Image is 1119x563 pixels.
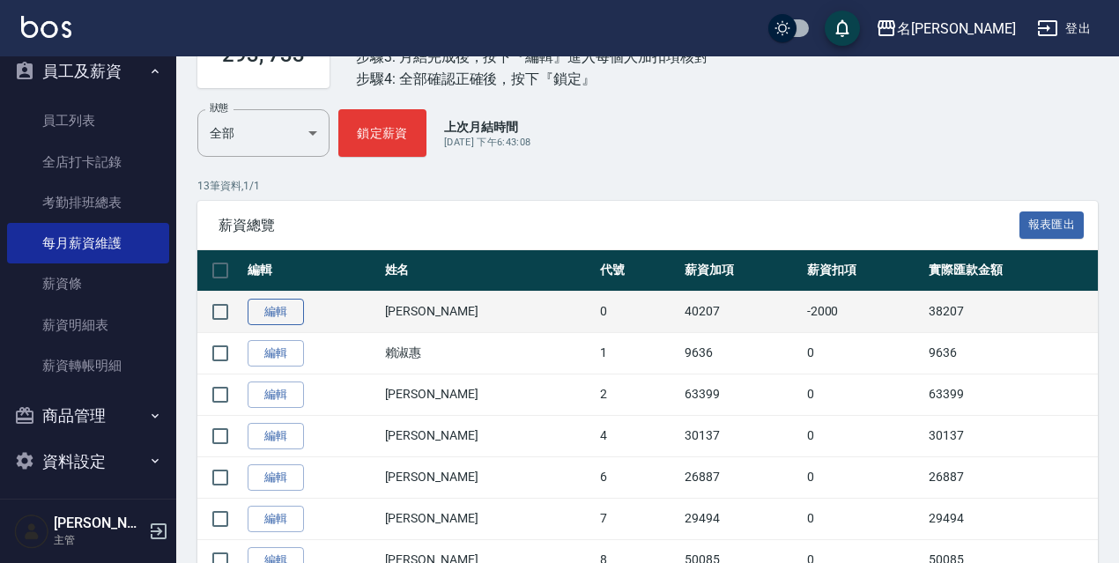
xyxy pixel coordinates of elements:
th: 實際匯款金額 [924,250,1098,292]
p: 上次月結時間 [444,118,530,136]
a: 薪資條 [7,263,169,304]
td: 29494 [680,498,802,539]
td: 0 [803,456,924,498]
div: 步驟4: 全部確認正確後，按下『鎖定』 [356,68,708,90]
a: 每月薪資維護 [7,223,169,263]
td: 1 [596,332,680,374]
a: 報表匯出 [1019,216,1085,233]
td: 0 [803,374,924,415]
td: -2000 [803,291,924,332]
td: 38207 [924,291,1098,332]
th: 編輯 [243,250,381,292]
button: 報表匯出 [1019,211,1085,239]
a: 編輯 [248,382,304,409]
td: 30137 [924,415,1098,456]
a: 編輯 [248,506,304,533]
td: [PERSON_NAME] [381,291,597,332]
td: 63399 [924,374,1098,415]
button: 名[PERSON_NAME] [869,11,1023,47]
a: 編輯 [248,464,304,492]
a: 編輯 [248,340,304,367]
div: 名[PERSON_NAME] [897,18,1016,40]
td: 26887 [924,456,1098,498]
td: 賴淑惠 [381,332,597,374]
div: 步驟3: 月結完成後，按下『編輯』進入每個人加扣項核對 [356,46,708,68]
a: 編輯 [248,423,304,450]
span: [DATE] 下午6:43:08 [444,137,530,148]
td: 9636 [924,332,1098,374]
a: 全店打卡記錄 [7,142,169,182]
a: 薪資明細表 [7,305,169,345]
p: 主管 [54,532,144,548]
td: 9636 [680,332,802,374]
td: 40207 [680,291,802,332]
td: [PERSON_NAME] [381,498,597,539]
img: Logo [21,16,71,38]
a: 薪資轉帳明細 [7,345,169,386]
img: Person [14,514,49,549]
td: 30137 [680,415,802,456]
td: 0 [803,498,924,539]
a: 員工列表 [7,100,169,141]
td: 7 [596,498,680,539]
div: 全部 [197,109,330,157]
th: 姓名 [381,250,597,292]
th: 薪資扣項 [803,250,924,292]
p: 13 筆資料, 1 / 1 [197,178,1098,194]
button: 員工及薪資 [7,48,169,94]
td: 2 [596,374,680,415]
button: save [825,11,860,46]
a: 編輯 [248,299,304,326]
button: 登出 [1030,12,1098,45]
label: 狀態 [210,101,228,115]
td: 4 [596,415,680,456]
td: 0 [803,415,924,456]
button: 鎖定薪資 [338,109,426,157]
td: [PERSON_NAME] [381,415,597,456]
span: 薪資總覽 [219,217,1019,234]
button: 資料設定 [7,439,169,485]
td: [PERSON_NAME] [381,456,597,498]
th: 代號 [596,250,680,292]
td: 6 [596,456,680,498]
td: 26887 [680,456,802,498]
th: 薪資加項 [680,250,802,292]
h5: [PERSON_NAME] [54,515,144,532]
td: 63399 [680,374,802,415]
td: 0 [803,332,924,374]
button: 商品管理 [7,393,169,439]
td: [PERSON_NAME] [381,374,597,415]
td: 29494 [924,498,1098,539]
a: 考勤排班總表 [7,182,169,223]
td: 0 [596,291,680,332]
